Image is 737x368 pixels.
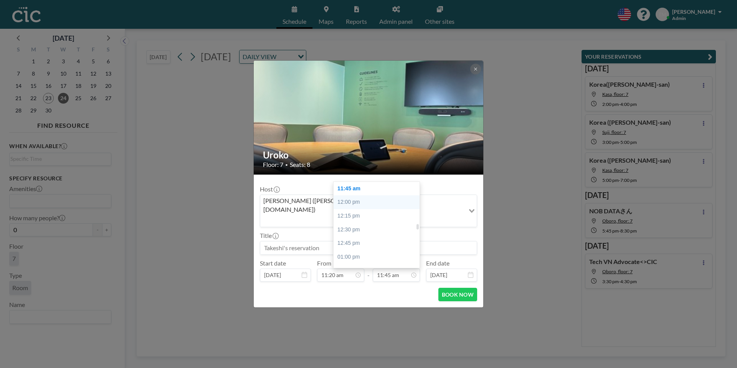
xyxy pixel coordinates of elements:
div: 11:45 am [334,182,424,196]
div: 12:15 pm [334,209,424,223]
label: Title [260,232,278,239]
div: Search for option [260,195,477,227]
div: 12:30 pm [334,223,424,237]
label: Host [260,185,279,193]
div: 01:00 pm [334,250,424,264]
div: 12:00 pm [334,195,424,209]
label: End date [426,259,449,267]
div: 01:15 pm [334,264,424,277]
label: From [317,259,331,267]
span: - [367,262,370,279]
label: Start date [260,259,286,267]
span: • [285,162,288,168]
span: Seats: 8 [290,161,310,168]
h2: Uroko [263,149,475,161]
button: BOOK NOW [438,288,477,301]
input: Takeshi's reservation [260,241,477,254]
div: 12:45 pm [334,236,424,250]
span: Floor: 7 [263,161,283,168]
span: [PERSON_NAME] ([PERSON_NAME][EMAIL_ADDRESS][DOMAIN_NAME]) [262,196,463,214]
input: Search for option [261,215,464,225]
